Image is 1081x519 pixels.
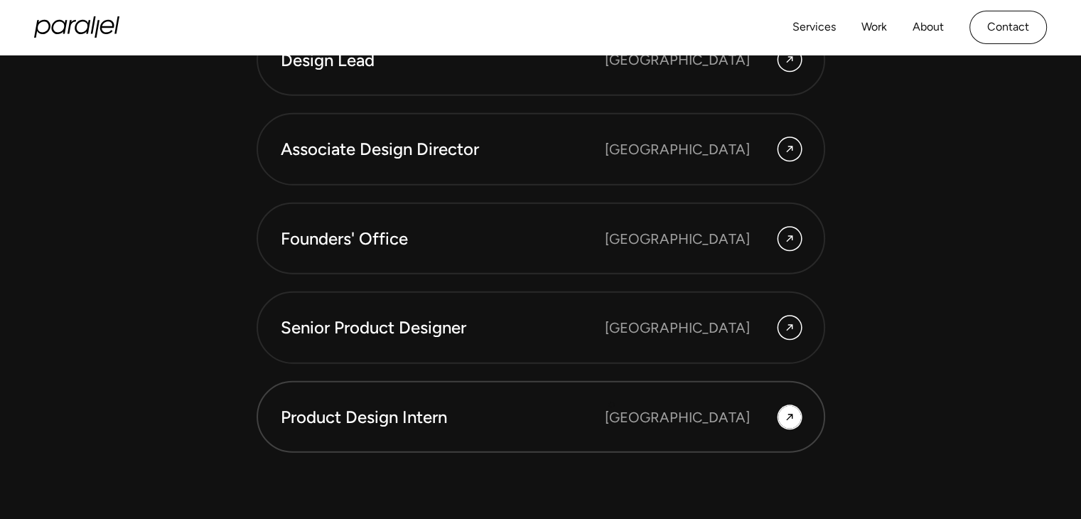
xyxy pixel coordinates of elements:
[281,137,605,161] div: Associate Design Director
[605,49,750,70] div: [GEOGRAPHIC_DATA]
[792,17,836,38] a: Services
[605,139,750,160] div: [GEOGRAPHIC_DATA]
[281,48,605,73] div: Design Lead
[257,24,825,97] a: Design Lead [GEOGRAPHIC_DATA]
[605,407,750,428] div: [GEOGRAPHIC_DATA]
[257,381,825,454] a: Product Design Intern [GEOGRAPHIC_DATA]
[605,317,750,338] div: [GEOGRAPHIC_DATA]
[34,17,119,38] a: home
[257,113,825,186] a: Associate Design Director [GEOGRAPHIC_DATA]
[861,17,887,38] a: Work
[913,17,944,38] a: About
[281,405,605,429] div: Product Design Intern
[257,203,825,275] a: Founders' Office [GEOGRAPHIC_DATA]
[605,228,750,250] div: [GEOGRAPHIC_DATA]
[281,316,605,340] div: Senior Product Designer
[257,291,825,364] a: Senior Product Designer [GEOGRAPHIC_DATA]
[281,227,605,251] div: Founders' Office
[969,11,1047,44] a: Contact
